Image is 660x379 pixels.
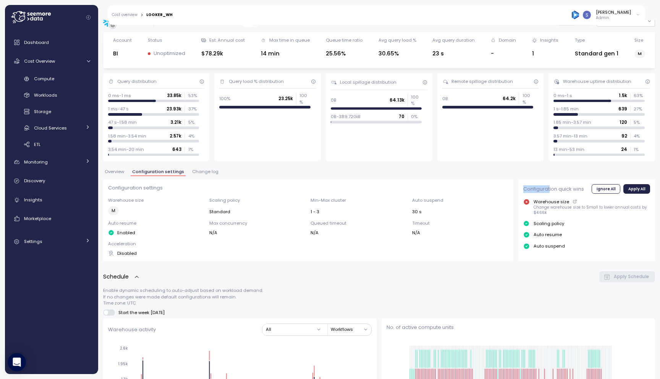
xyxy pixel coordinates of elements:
[34,141,40,147] span: ETL
[8,89,95,102] a: Workloads
[112,207,115,215] span: M
[411,94,422,107] p: 100 %
[8,154,95,170] a: Monitoring
[24,39,49,45] span: Dashboard
[326,49,362,58] div: 25.56%
[623,184,650,193] button: Apply All
[8,353,26,371] div: Open Intercom Messenger
[540,37,558,43] div: Insights
[634,106,644,112] p: 27 %
[103,287,655,306] p: Enable dynamic scheduling to auto-adjust based on workload demand. If no changes were made defaul...
[188,133,199,139] p: 4 %
[105,170,124,174] span: Overview
[188,119,199,125] p: 5 %
[108,133,146,139] p: 1.58 min-3.54 min
[8,234,95,249] a: Settings
[553,146,584,152] p: 13 min-53 min
[311,220,407,226] p: Queued timeout
[154,50,185,57] p: Unoptimized
[108,241,204,247] p: Acceleration
[108,326,156,334] p: Warehouse activity
[523,185,584,193] p: Configuration quick wins
[599,271,655,282] button: Apply Schedule
[108,184,508,192] p: Configuration settings
[621,133,627,139] p: 92
[634,133,644,139] p: 4 %
[8,192,95,207] a: Insights
[575,49,618,58] div: Standard gen 1
[326,37,362,43] div: Queue time ratio
[583,11,591,19] img: ACg8ocLCy7HMj59gwelRyEldAl2GQfy23E10ipDNf0SDYCnD3y85RA=s96-c
[117,78,157,84] div: Query distribution
[209,209,306,215] div: Standard
[534,199,569,205] p: Warehouse size
[167,106,181,112] p: 23.93k
[113,37,132,43] div: Account
[24,58,55,64] span: Cost Overview
[108,106,129,112] p: 1 ms-47 s
[387,324,650,331] p: No. of active compute units
[442,96,448,102] p: 0B
[331,113,361,120] p: 0B-389.72GiB
[571,11,579,19] img: 684936bde12995657316ed44.PNG
[614,272,649,282] span: Apply Schedule
[103,272,140,281] button: Schedule
[261,49,309,58] div: 14 min
[412,197,508,203] p: Auto suspend
[108,146,144,152] p: 3.54 min-20 min
[638,50,642,58] span: M
[411,113,422,120] p: 0 %
[596,15,631,21] p: Admin
[299,92,310,105] p: 100 %
[24,197,42,203] span: Insights
[103,272,129,281] p: Schedule
[141,13,143,18] div: >
[621,146,627,152] p: 24
[108,230,204,236] div: Enabled
[534,205,650,215] p: Change warehouse size to Small to lower annual costs by $4.66k
[311,230,407,236] div: N/A
[262,324,325,335] button: All
[8,35,95,50] a: Dashboard
[432,49,475,58] div: 23 s
[8,138,95,151] a: ETL
[108,250,204,256] div: Disabled
[399,113,404,120] p: 70
[201,49,245,58] div: $78.29k
[146,13,173,17] div: LOOKER_WH
[563,78,631,84] div: Warehouse uptime distribution
[108,220,204,226] p: Auto resume
[188,92,199,99] p: 53 %
[34,76,54,82] span: Compute
[172,146,181,152] p: 643
[229,78,284,84] div: Query load % distribution
[534,220,564,227] p: Scaling policy
[499,37,516,43] div: Domain
[331,97,336,103] p: 0B
[620,119,627,125] p: 120
[553,133,587,139] p: 3.57 min-13 min
[451,78,513,84] div: Remote spillage distribution
[108,119,137,125] p: 47 s-1.58 min
[532,49,558,58] div: 1
[209,37,245,43] div: Est. Annual cost
[628,185,645,193] span: Apply All
[209,197,306,203] p: Scaling policy
[592,184,620,193] button: Ignore All
[170,133,181,139] p: 2.57k
[379,37,416,43] div: Avg query load %
[503,96,516,102] p: 64.2k
[24,238,42,245] span: Settings
[575,37,585,43] div: Type
[553,106,579,112] p: 1 s-1.85 min
[24,178,45,184] span: Discovery
[269,37,310,43] div: Max time in queue
[432,37,475,43] div: Avg query duration
[522,92,533,105] p: 100 %
[34,125,67,131] span: Cloud Services
[209,220,306,226] p: Max concurrency
[634,146,644,152] p: 1 %
[390,97,404,103] p: 64.13k
[188,106,199,112] p: 37 %
[8,105,95,118] a: Storage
